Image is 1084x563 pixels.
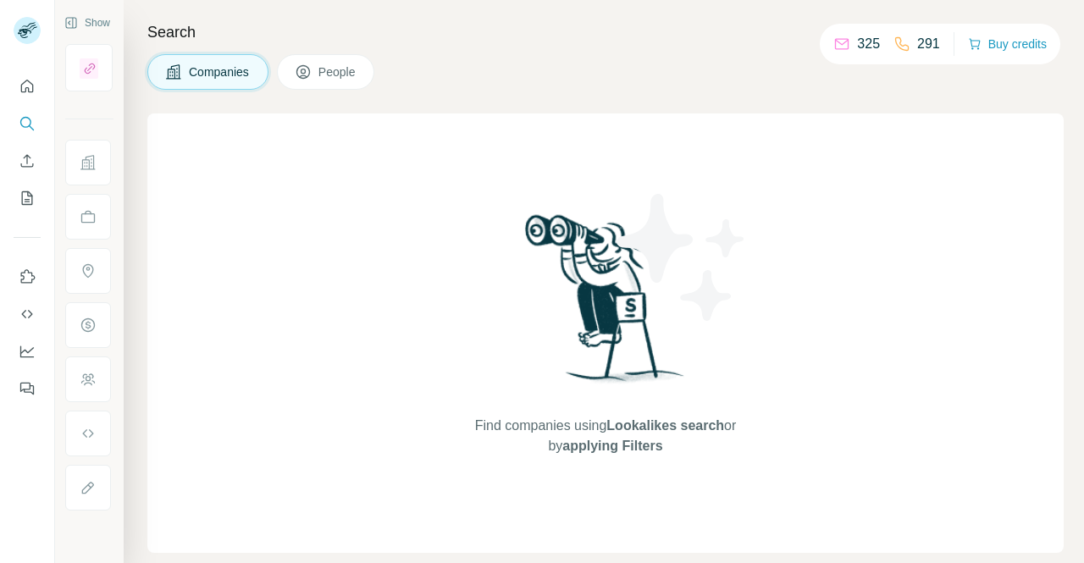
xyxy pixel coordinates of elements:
button: Dashboard [14,336,41,367]
button: Search [14,108,41,139]
img: Surfe Illustration - Woman searching with binoculars [517,210,694,399]
img: Surfe Illustration - Stars [606,181,758,334]
button: Quick start [14,71,41,102]
p: 291 [917,34,940,54]
button: Feedback [14,373,41,404]
span: People [318,63,357,80]
span: Lookalikes search [606,418,724,433]
button: Enrich CSV [14,146,41,176]
button: Buy credits [968,32,1047,56]
span: applying Filters [562,439,662,453]
button: Use Surfe on LinkedIn [14,262,41,292]
span: Find companies using or by [470,416,741,456]
button: Use Surfe API [14,299,41,329]
span: Companies [189,63,251,80]
button: Show [53,10,122,36]
p: 325 [857,34,880,54]
h4: Search [147,20,1064,44]
button: My lists [14,183,41,213]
